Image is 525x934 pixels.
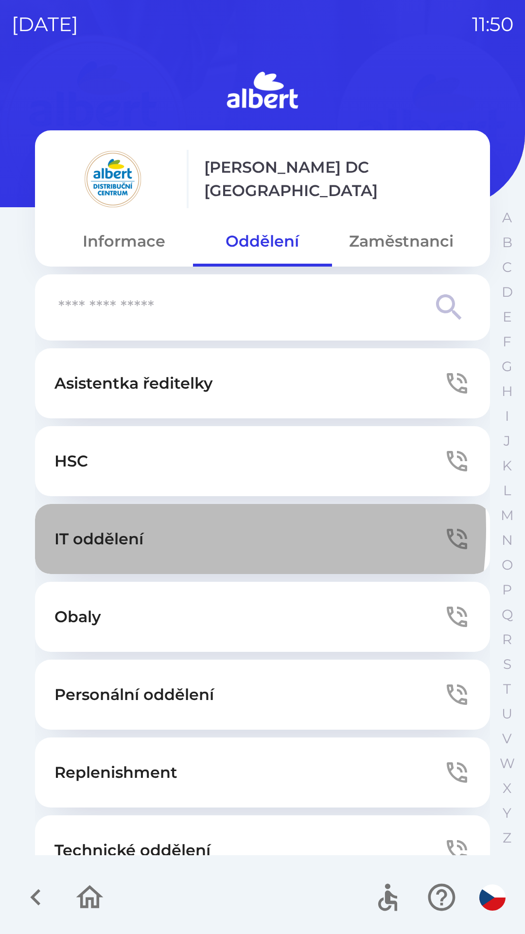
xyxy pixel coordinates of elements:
[35,348,490,418] button: Asistentka ředitelky
[472,10,513,39] p: 11:50
[54,761,177,784] p: Replenishment
[54,683,214,706] p: Personální oddělení
[54,372,213,395] p: Asistentka ředitelky
[54,224,193,259] button: Informace
[35,68,490,115] img: Logo
[479,884,506,911] img: cs flag
[12,10,78,39] p: [DATE]
[332,224,471,259] button: Zaměstnanci
[54,449,88,473] p: HSC
[35,737,490,808] button: Replenishment
[35,426,490,496] button: HSC
[35,582,490,652] button: Obaly
[35,660,490,730] button: Personální oddělení
[35,815,490,885] button: Technické oddělení
[35,504,490,574] button: IT oddělení
[54,839,210,862] p: Technické oddělení
[54,527,143,551] p: IT oddělení
[54,605,101,629] p: Obaly
[54,150,171,208] img: 092fc4fe-19c8-4166-ad20-d7efd4551fba.png
[193,224,332,259] button: Oddělení
[204,156,471,202] p: [PERSON_NAME] DC [GEOGRAPHIC_DATA]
